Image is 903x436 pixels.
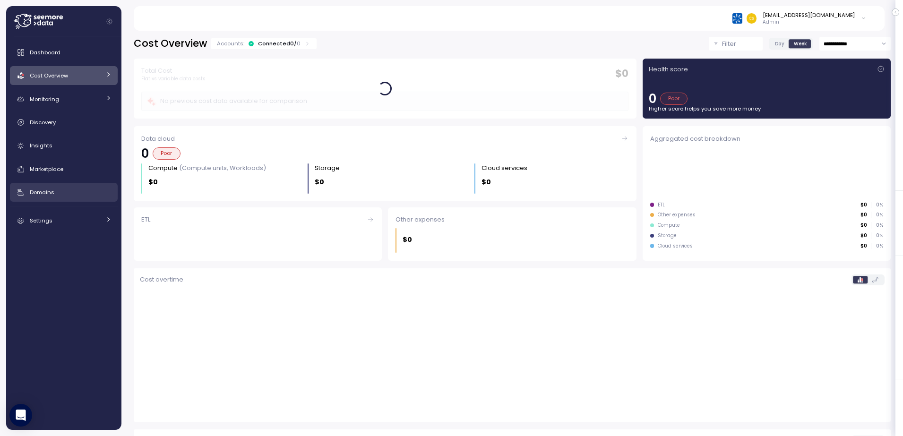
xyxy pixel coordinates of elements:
span: Week [794,40,807,47]
p: $0 [148,177,158,188]
span: Dashboard [30,49,60,56]
p: Cost overtime [140,275,183,284]
p: $0 [860,212,867,218]
span: Domains [30,188,54,196]
p: $0 [315,177,324,188]
a: Insights [10,137,118,155]
div: ETL [141,215,374,224]
div: Aggregated cost breakdown [650,134,883,144]
p: (Compute units, Workloads) [179,163,266,172]
a: Domains [10,183,118,202]
a: Monitoring [10,90,118,109]
div: Compute [148,163,266,173]
p: Accounts: [217,40,244,47]
a: ETL [134,207,382,261]
p: $0 [860,232,867,239]
a: Marketplace [10,160,118,179]
div: Other expenses [658,212,696,218]
p: $0 [860,202,867,208]
div: Cloud services [658,243,693,249]
div: Open Intercom Messenger [9,404,32,427]
span: Marketplace [30,165,63,173]
div: ETL [658,202,665,208]
p: Health score [649,65,688,74]
p: $0 [482,177,491,188]
p: 0 % [871,243,883,249]
a: Cost Overview [10,66,118,85]
span: Insights [30,142,52,149]
span: Discovery [30,119,56,126]
p: $0 [860,243,867,249]
a: Settings [10,211,118,230]
h2: Cost Overview [134,37,207,51]
div: Connected 0 / [258,40,301,47]
div: Cloud services [482,163,527,173]
button: Filter [709,37,763,51]
p: Higher score helps you save more money [649,105,885,112]
img: 30f31bb3582bac9e5ca6f973bf708204 [747,13,757,23]
a: Discovery [10,113,118,132]
div: Other expenses [396,215,628,224]
p: 0 % [871,232,883,239]
div: Poor [153,147,181,160]
span: Day [775,40,784,47]
span: Settings [30,217,52,224]
div: Data cloud [141,134,628,144]
span: Cost Overview [30,72,68,79]
p: 0 % [871,202,883,208]
div: Compute [658,222,680,229]
p: Filter [722,39,736,49]
a: Dashboard [10,43,118,62]
div: Storage [315,163,340,173]
span: Monitoring [30,95,59,103]
p: 0 % [871,222,883,229]
p: 0 [141,147,149,160]
p: 0 % [871,212,883,218]
a: Data cloud0PoorCompute (Compute units, Workloads)$0Storage $0Cloud services $0 [134,126,636,201]
p: 0 [649,93,656,105]
div: Accounts:Connected0/0 [211,38,317,49]
div: Poor [660,93,688,105]
img: 68790ce639d2d68da1992664.PNG [732,13,742,23]
p: $0 [860,222,867,229]
p: $0 [403,234,412,245]
p: 0 [297,40,301,47]
p: Admin [763,19,855,26]
div: [EMAIL_ADDRESS][DOMAIN_NAME] [763,11,855,19]
button: Collapse navigation [103,18,115,25]
div: Storage [658,232,677,239]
